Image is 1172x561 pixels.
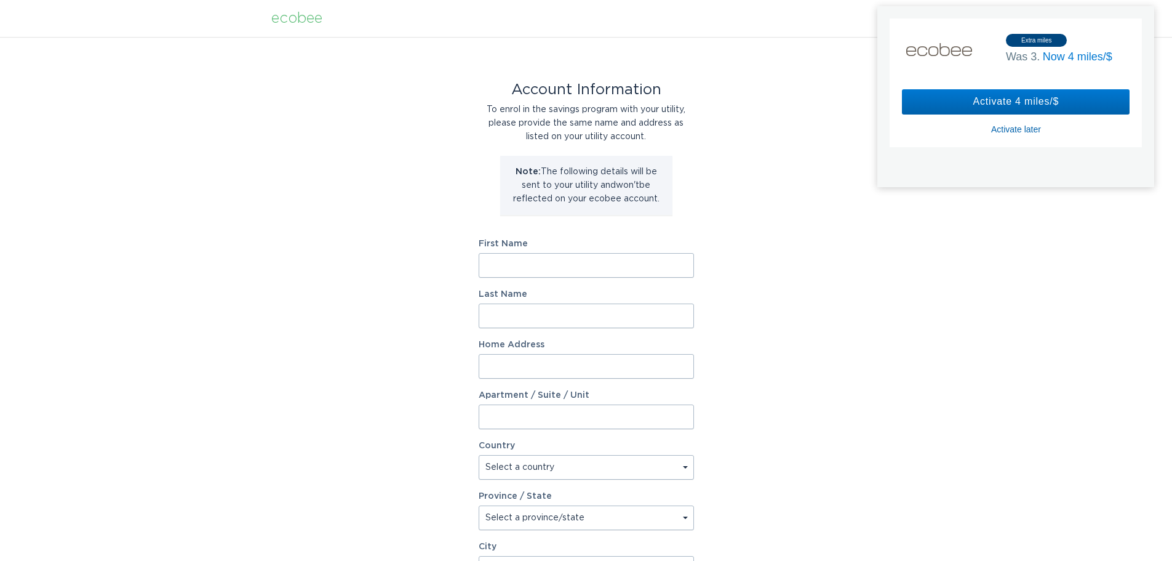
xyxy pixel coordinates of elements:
[479,103,694,143] div: To enrol in the savings program with your utility, please provide the same name and address as li...
[479,240,694,248] label: First Name
[509,165,663,206] p: The following details will be sent to your utility and won't be reflected on your ecobee account.
[479,341,694,349] label: Home Address
[479,391,694,400] label: Apartment / Suite / Unit
[516,167,541,176] strong: Note:
[479,543,694,551] label: City
[271,12,322,25] div: ecobee
[479,492,552,501] label: Province / State
[479,290,694,299] label: Last Name
[479,83,694,97] div: Account Information
[479,442,515,450] label: Country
